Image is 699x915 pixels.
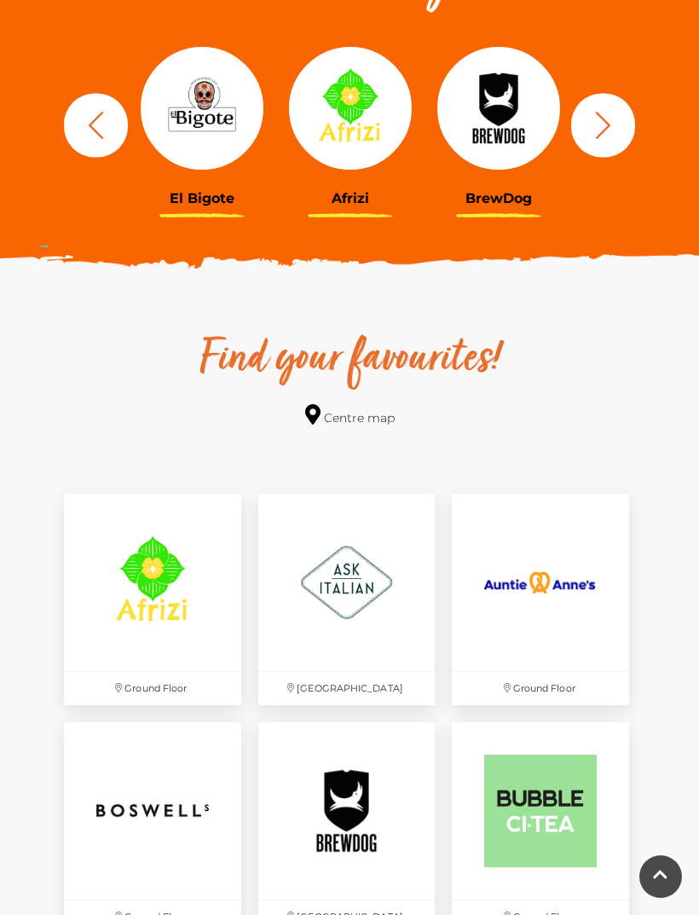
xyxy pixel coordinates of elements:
[141,190,263,206] h3: El Bigote
[55,485,250,714] a: Ground Floor
[141,40,263,206] a: El Bigote
[55,333,644,387] h2: Find your favourites!
[250,485,444,714] a: [GEOGRAPHIC_DATA]
[452,672,629,705] p: Ground Floor
[305,404,395,427] a: Centre map
[289,190,412,206] h3: Afrizi
[437,40,560,206] a: BrewDog
[258,672,436,705] p: [GEOGRAPHIC_DATA]
[443,485,638,714] a: Ground Floor
[289,40,412,206] a: Afrizi
[64,672,241,705] p: Ground Floor
[437,190,560,206] h3: BrewDog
